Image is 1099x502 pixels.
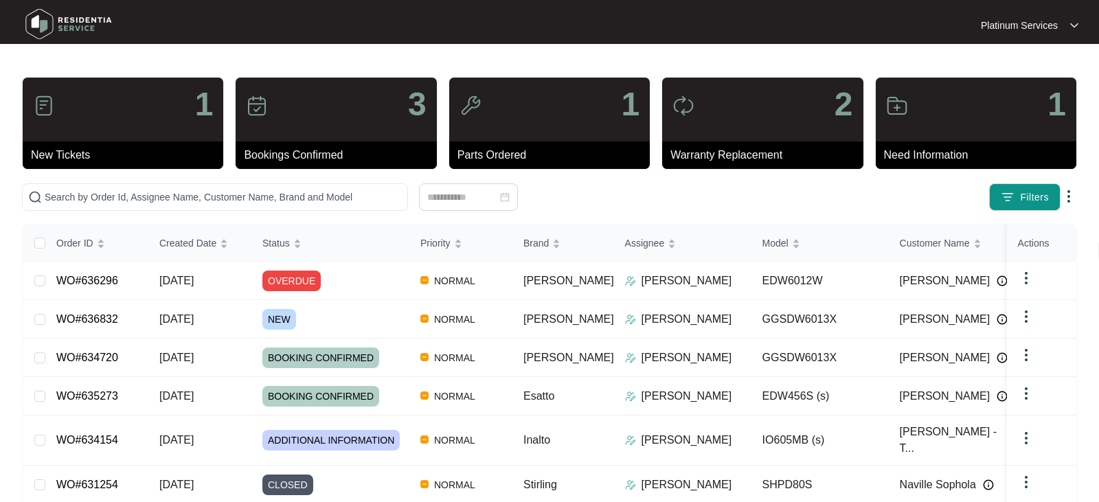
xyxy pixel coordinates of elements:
[889,225,1026,262] th: Customer Name
[642,350,732,366] p: [PERSON_NAME]
[420,435,429,444] img: Vercel Logo
[429,311,481,328] span: NORMAL
[997,352,1008,363] img: Info icon
[429,388,481,404] span: NORMAL
[262,236,290,251] span: Status
[408,88,427,121] p: 3
[159,236,216,251] span: Created Date
[642,311,732,328] p: [PERSON_NAME]
[246,95,268,117] img: icon
[751,225,889,262] th: Model
[1018,474,1034,490] img: dropdown arrow
[460,95,481,117] img: icon
[31,147,223,163] p: New Tickets
[1018,347,1034,363] img: dropdown arrow
[56,236,93,251] span: Order ID
[642,477,732,493] p: [PERSON_NAME]
[33,95,55,117] img: icon
[1061,188,1077,205] img: dropdown arrow
[625,391,636,402] img: Assigner Icon
[56,434,118,446] a: WO#634154
[45,190,402,205] input: Search by Order Id, Assignee Name, Customer Name, Brand and Model
[625,314,636,325] img: Assigner Icon
[625,352,636,363] img: Assigner Icon
[45,225,148,262] th: Order ID
[420,315,429,323] img: Vercel Logo
[512,225,614,262] th: Brand
[900,477,976,493] span: Naville Sophola
[900,273,990,289] span: [PERSON_NAME]
[409,225,512,262] th: Priority
[900,311,990,328] span: [PERSON_NAME]
[625,435,636,446] img: Assigner Icon
[56,313,118,325] a: WO#636832
[523,236,549,251] span: Brand
[900,350,990,366] span: [PERSON_NAME]
[751,339,889,377] td: GGSDW6013X
[159,390,194,402] span: [DATE]
[28,190,42,204] img: search-icon
[625,236,665,251] span: Assignee
[672,95,694,117] img: icon
[523,313,614,325] span: [PERSON_NAME]
[642,432,732,448] p: [PERSON_NAME]
[835,88,853,121] p: 2
[751,415,889,466] td: IO605MB (s)
[751,377,889,415] td: EDW456S (s)
[420,276,429,284] img: Vercel Logo
[523,479,557,490] span: Stirling
[429,477,481,493] span: NORMAL
[997,275,1008,286] img: Info icon
[159,434,194,446] span: [DATE]
[244,147,436,163] p: Bookings Confirmed
[900,388,990,404] span: [PERSON_NAME]
[159,352,194,363] span: [DATE]
[997,391,1008,402] img: Info icon
[621,88,639,121] p: 1
[420,353,429,361] img: Vercel Logo
[900,236,970,251] span: Customer Name
[1001,190,1015,204] img: filter icon
[159,313,194,325] span: [DATE]
[642,388,732,404] p: [PERSON_NAME]
[21,3,117,45] img: residentia service logo
[262,386,379,407] span: BOOKING CONFIRMED
[262,475,313,495] span: CLOSED
[56,390,118,402] a: WO#635273
[751,300,889,339] td: GGSDW6013X
[762,236,789,251] span: Model
[262,347,379,368] span: BOOKING CONFIRMED
[625,479,636,490] img: Assigner Icon
[148,225,251,262] th: Created Date
[457,147,650,163] p: Parts Ordered
[420,391,429,400] img: Vercel Logo
[262,430,400,450] span: ADDITIONAL INFORMATION
[1020,190,1049,205] span: Filters
[981,19,1058,32] p: Platinum Services
[625,275,636,286] img: Assigner Icon
[884,147,1076,163] p: Need Information
[523,434,550,446] span: Inalto
[900,424,1008,457] span: [PERSON_NAME] - T...
[670,147,863,163] p: Warranty Replacement
[642,273,732,289] p: [PERSON_NAME]
[56,352,118,363] a: WO#634720
[1018,430,1034,446] img: dropdown arrow
[523,390,554,402] span: Esatto
[1047,88,1066,121] p: 1
[989,183,1061,211] button: filter iconFilters
[614,225,751,262] th: Assignee
[523,352,614,363] span: [PERSON_NAME]
[262,271,321,291] span: OVERDUE
[429,273,481,289] span: NORMAL
[523,275,614,286] span: [PERSON_NAME]
[997,314,1008,325] img: Info icon
[1018,308,1034,325] img: dropdown arrow
[751,262,889,300] td: EDW6012W
[195,88,214,121] p: 1
[983,479,994,490] img: Info icon
[1070,22,1078,29] img: dropdown arrow
[886,95,908,117] img: icon
[1018,385,1034,402] img: dropdown arrow
[56,275,118,286] a: WO#636296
